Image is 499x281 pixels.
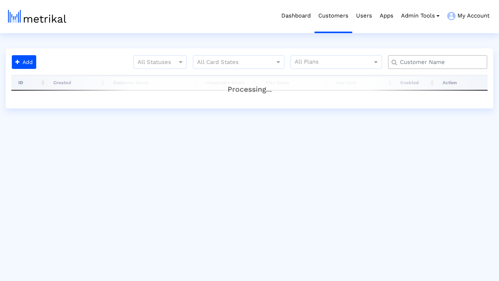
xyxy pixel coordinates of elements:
[393,75,436,90] th: Enabled
[447,12,456,20] img: my-account-menu-icon.png
[11,75,47,90] th: ID
[199,75,258,90] th: Integration Count
[12,55,36,69] button: Add
[47,75,106,90] th: Created
[295,57,374,67] input: All Plans
[197,57,266,67] input: All Card States
[258,75,330,90] th: Plan Name
[329,75,393,90] th: Has Card
[395,58,484,66] input: Customer Name
[11,77,488,92] div: Processing...
[8,10,66,23] img: metrical-logo-light.png
[106,75,199,90] th: Customer Name
[436,75,488,90] th: Action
